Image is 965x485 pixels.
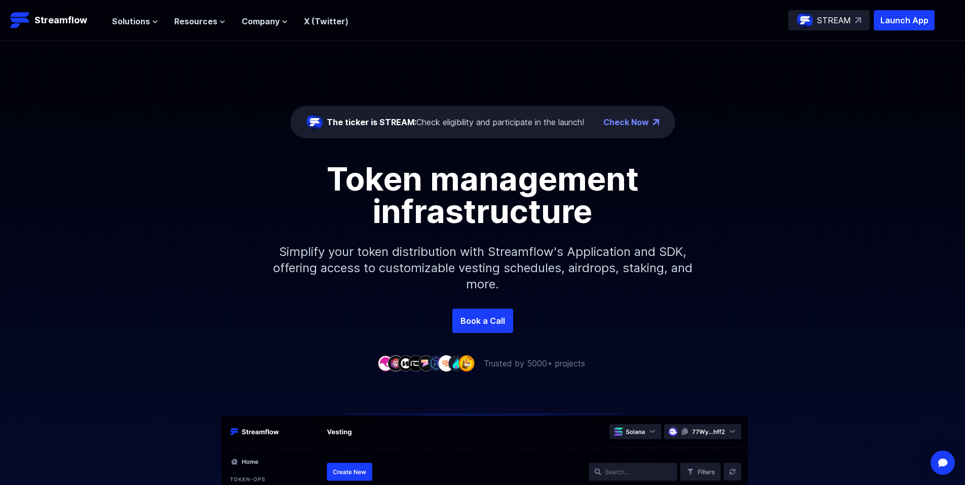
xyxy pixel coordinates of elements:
img: top-right-arrow.png [653,119,659,125]
a: Streamflow [10,10,102,30]
span: Resources [174,15,217,27]
button: Company [242,15,288,27]
p: Streamflow [34,13,87,27]
img: company-6 [428,355,444,371]
div: Check eligibility and participate in the launch! [327,116,584,128]
span: The ticker is STREAM: [327,117,416,127]
button: Solutions [112,15,158,27]
a: X (Twitter) [304,16,349,26]
img: streamflow-logo-circle.png [797,12,813,28]
img: company-8 [448,355,465,371]
p: STREAM [817,14,851,26]
img: company-2 [388,355,404,371]
div: Open Intercom Messenger [931,451,955,475]
a: STREAM [788,10,870,30]
button: Launch App [874,10,935,30]
img: company-9 [458,355,475,371]
img: company-5 [418,355,434,371]
img: top-right-arrow.svg [855,17,861,23]
a: Book a Call [452,309,513,333]
img: company-7 [438,355,454,371]
a: Check Now [603,116,649,128]
button: Resources [174,15,225,27]
h1: Token management infrastructure [255,163,711,228]
p: Simplify your token distribution with Streamflow's Application and SDK, offering access to custom... [265,228,701,309]
span: Solutions [112,15,150,27]
img: streamflow-logo-circle.png [306,114,323,130]
p: Trusted by 5000+ projects [484,357,585,369]
img: company-4 [408,355,424,371]
img: company-1 [377,355,394,371]
img: company-3 [398,355,414,371]
img: Streamflow Logo [10,10,30,30]
span: Company [242,15,280,27]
